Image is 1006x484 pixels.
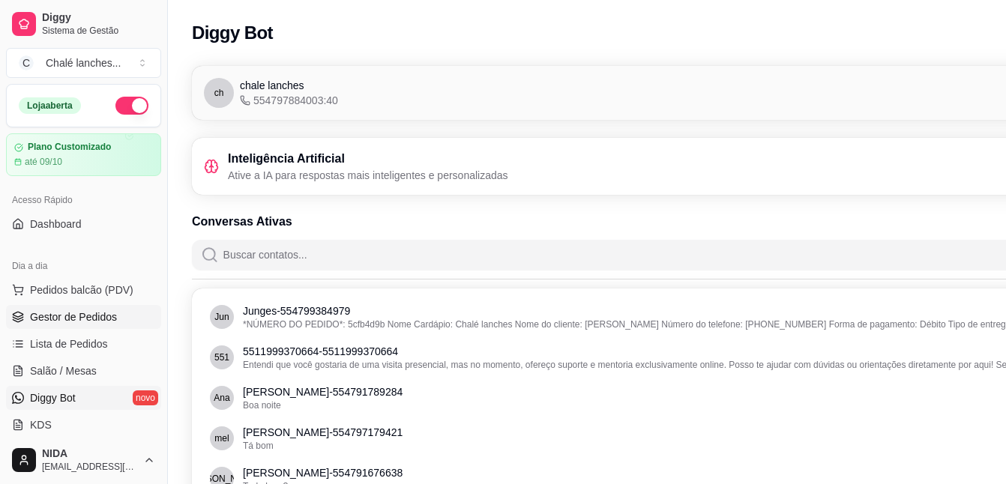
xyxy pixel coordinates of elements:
[30,336,108,351] span: Lista de Pedidos
[6,212,161,236] a: Dashboard
[30,217,82,232] span: Dashboard
[214,351,229,363] span: 5511999370664
[228,168,508,183] p: Ative a IA para respostas mais inteligentes e personalizadas
[19,55,34,70] span: C
[243,441,274,451] span: Tá bom
[28,142,111,153] article: Plano Customizado
[192,213,292,231] h3: Conversas Ativas
[115,97,148,115] button: Alterar Status
[19,97,81,114] div: Loja aberta
[214,311,229,323] span: Junges
[30,282,133,297] span: Pedidos balcão (PDV)
[25,156,62,168] article: até 09/10
[6,254,161,278] div: Dia a dia
[42,25,155,37] span: Sistema de Gestão
[6,442,161,478] button: NIDA[EMAIL_ADDRESS][DOMAIN_NAME]
[214,87,224,99] span: ch
[30,363,97,378] span: Salão / Mesas
[228,150,508,168] h3: Inteligência Artificial
[6,133,161,176] a: Plano Customizadoaté 09/10
[6,359,161,383] a: Salão / Mesas
[214,392,229,404] span: Ana Paula
[30,309,117,324] span: Gestor de Pedidos
[240,93,338,108] span: 554797884003:40
[243,400,281,411] span: Boa noite
[6,413,161,437] a: KDS
[6,6,161,42] a: DiggySistema de Gestão
[42,447,137,461] span: NIDA
[30,417,52,432] span: KDS
[214,432,229,444] span: melquesedec silvap
[42,11,155,25] span: Diggy
[6,48,161,78] button: Select a team
[240,78,304,93] span: chale lanches
[30,390,76,405] span: Diggy Bot
[46,55,121,70] div: Chalé lanches ...
[192,21,273,45] h2: Diggy Bot
[6,278,161,302] button: Pedidos balcão (PDV)
[6,188,161,212] div: Acesso Rápido
[6,386,161,410] a: Diggy Botnovo
[42,461,137,473] span: [EMAIL_ADDRESS][DOMAIN_NAME]
[6,332,161,356] a: Lista de Pedidos
[6,305,161,329] a: Gestor de Pedidos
